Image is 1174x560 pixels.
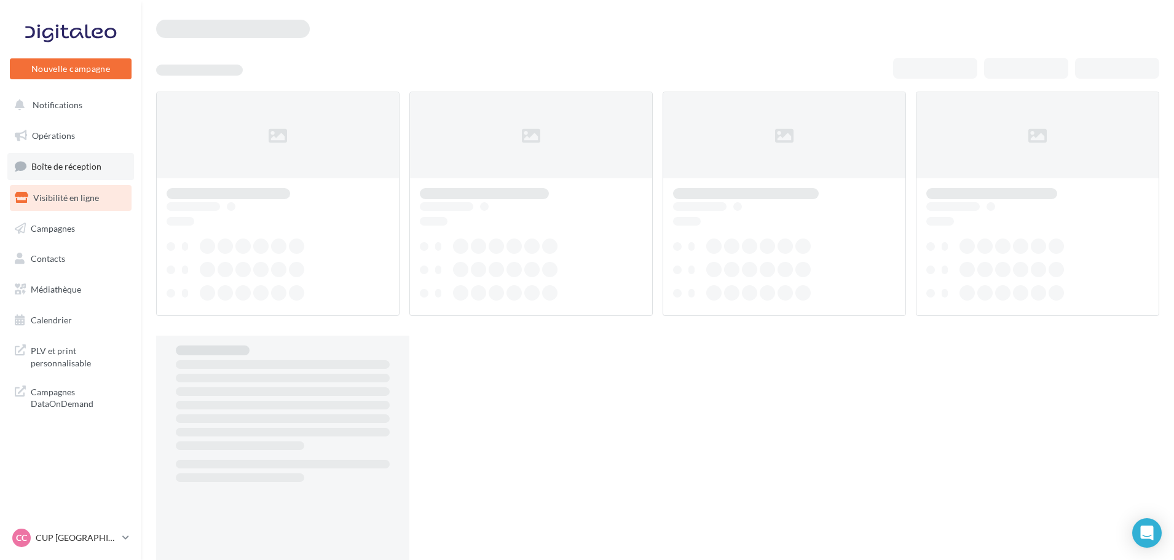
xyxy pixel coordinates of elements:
span: Notifications [33,100,82,110]
span: Contacts [31,253,65,264]
span: Médiathèque [31,284,81,294]
a: Campagnes DataOnDemand [7,379,134,415]
a: CC CUP [GEOGRAPHIC_DATA] [10,526,132,550]
a: Calendrier [7,307,134,333]
a: Opérations [7,123,134,149]
div: Open Intercom Messenger [1132,518,1162,548]
p: CUP [GEOGRAPHIC_DATA] [36,532,117,544]
span: Calendrier [31,315,72,325]
a: Boîte de réception [7,153,134,179]
span: Boîte de réception [31,161,101,172]
button: Nouvelle campagne [10,58,132,79]
a: Médiathèque [7,277,134,302]
a: PLV et print personnalisable [7,337,134,374]
span: Opérations [32,130,75,141]
span: PLV et print personnalisable [31,342,127,369]
a: Visibilité en ligne [7,185,134,211]
span: Campagnes DataOnDemand [31,384,127,410]
button: Notifications [7,92,129,118]
a: Campagnes [7,216,134,242]
a: Contacts [7,246,134,272]
span: CC [16,532,27,544]
span: Visibilité en ligne [33,192,99,203]
span: Campagnes [31,223,75,233]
